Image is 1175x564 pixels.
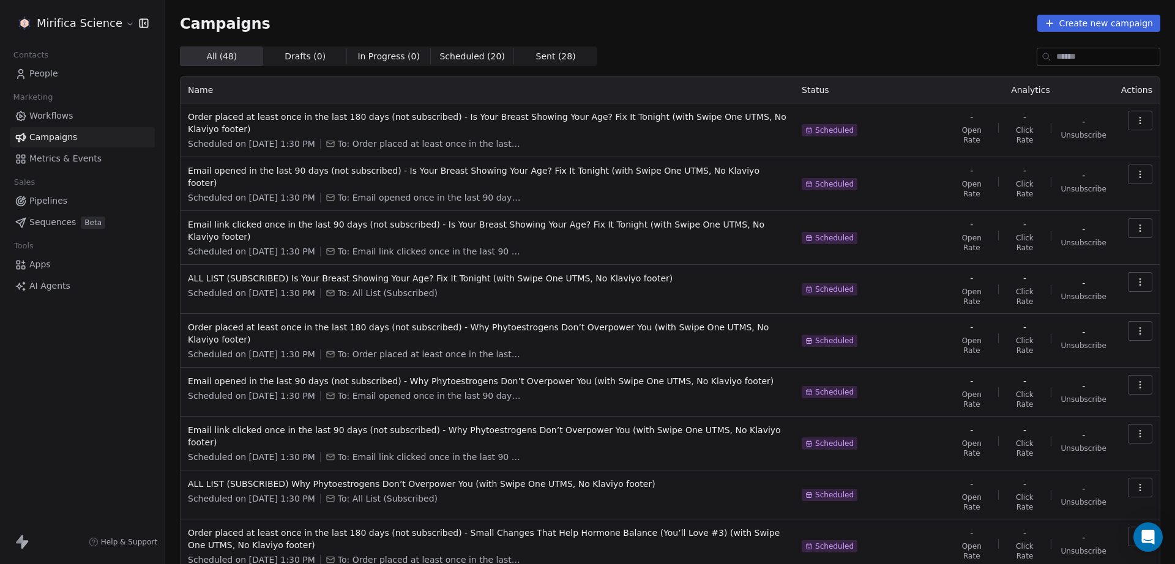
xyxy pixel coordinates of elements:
[8,46,54,64] span: Contacts
[1061,497,1106,507] span: Unsubscribe
[955,233,988,253] span: Open Rate
[29,216,76,229] span: Sequences
[955,287,988,306] span: Open Rate
[1009,492,1040,512] span: Click Rate
[439,50,504,63] span: Scheduled ( 20 )
[81,217,105,229] span: Beta
[29,258,51,271] span: Apps
[1082,116,1085,128] span: -
[536,50,576,63] span: Sent ( 28 )
[1082,483,1085,495] span: -
[188,492,315,505] span: Scheduled on [DATE] 1:30 PM
[1023,424,1026,436] span: -
[1082,277,1085,289] span: -
[188,390,315,402] span: Scheduled on [DATE] 1:30 PM
[1082,429,1085,441] span: -
[815,233,854,243] span: Scheduled
[1023,478,1026,490] span: -
[1061,292,1106,302] span: Unsubscribe
[188,111,787,135] span: Order placed at least once in the last 180 days (not subscribed) - Is Your Breast Showing Your Ag...
[188,287,315,299] span: Scheduled on [DATE] 1:30 PM
[1061,130,1106,140] span: Unsubscribe
[970,424,973,436] span: -
[815,439,854,448] span: Scheduled
[188,165,787,189] span: Email opened in the last 90 days (not subscribed) - Is Your Breast Showing Your Age? Fix It Tonig...
[1061,341,1106,351] span: Unsubscribe
[188,218,787,243] span: Email link clicked once in the last 90 days (not subscribed) - Is Your Breast Showing Your Age? F...
[188,245,315,258] span: Scheduled on [DATE] 1:30 PM
[1023,218,1026,231] span: -
[1061,238,1106,248] span: Unsubscribe
[1009,390,1040,409] span: Click Rate
[89,537,157,547] a: Help & Support
[1061,395,1106,404] span: Unsubscribe
[1009,125,1040,145] span: Click Rate
[188,348,315,360] span: Scheduled on [DATE] 1:30 PM
[1023,111,1026,123] span: -
[10,64,155,84] a: People
[1082,326,1085,338] span: -
[9,173,40,191] span: Sales
[1023,165,1026,177] span: -
[10,212,155,232] a: SequencesBeta
[338,245,521,258] span: To: Email link clicked once in the last 90 days (not subscribed)
[1009,336,1040,355] span: Click Rate
[955,439,988,458] span: Open Rate
[1009,233,1040,253] span: Click Rate
[357,50,420,63] span: In Progress ( 0 )
[37,15,122,31] span: Mirifica Science
[1023,527,1026,539] span: -
[955,125,988,145] span: Open Rate
[1082,380,1085,392] span: -
[794,76,947,103] th: Status
[970,321,973,333] span: -
[181,76,794,103] th: Name
[1023,272,1026,284] span: -
[338,287,438,299] span: To: All List (Subscribed)
[1009,541,1040,561] span: Click Rate
[1082,532,1085,544] span: -
[1061,184,1106,194] span: Unsubscribe
[29,131,77,144] span: Campaigns
[188,321,787,346] span: Order placed at least once in the last 180 days (not subscribed) - Why Phytoestrogens Don’t Overp...
[188,138,315,150] span: Scheduled on [DATE] 1:30 PM
[188,478,787,490] span: ALL LIST (SUBSCRIBED) Why Phytoestrogens Don’t Overpower You (with Swipe One UTMS, No Klaviyo foo...
[970,272,973,284] span: -
[970,111,973,123] span: -
[947,76,1114,103] th: Analytics
[29,67,58,80] span: People
[17,16,32,31] img: MIRIFICA%20science_logo_icon-big.png
[101,537,157,547] span: Help & Support
[285,50,326,63] span: Drafts ( 0 )
[955,541,988,561] span: Open Rate
[1023,321,1026,333] span: -
[815,387,854,397] span: Scheduled
[815,125,854,135] span: Scheduled
[10,127,155,147] a: Campaigns
[955,390,988,409] span: Open Rate
[1133,522,1163,552] div: Open Intercom Messenger
[815,336,854,346] span: Scheduled
[1114,76,1160,103] th: Actions
[9,237,39,255] span: Tools
[970,375,973,387] span: -
[29,152,102,165] span: Metrics & Events
[1061,443,1106,453] span: Unsubscribe
[1037,15,1160,32] button: Create new campaign
[815,179,854,189] span: Scheduled
[970,478,973,490] span: -
[815,284,854,294] span: Scheduled
[1082,169,1085,182] span: -
[1009,439,1040,458] span: Click Rate
[29,280,70,292] span: AI Agents
[10,191,155,211] a: Pipelines
[180,15,270,32] span: Campaigns
[29,109,73,122] span: Workflows
[188,451,315,463] span: Scheduled on [DATE] 1:30 PM
[10,254,155,275] a: Apps
[188,375,787,387] span: Email opened in the last 90 days (not subscribed) - Why Phytoestrogens Don’t Overpower You (with ...
[1009,287,1040,306] span: Click Rate
[188,424,787,448] span: Email link clicked once in the last 90 days (not subscribed) - Why Phytoestrogens Don’t Overpower...
[188,527,787,551] span: Order placed at least once in the last 180 days (not subscribed) - Small Changes That Help Hormon...
[955,336,988,355] span: Open Rate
